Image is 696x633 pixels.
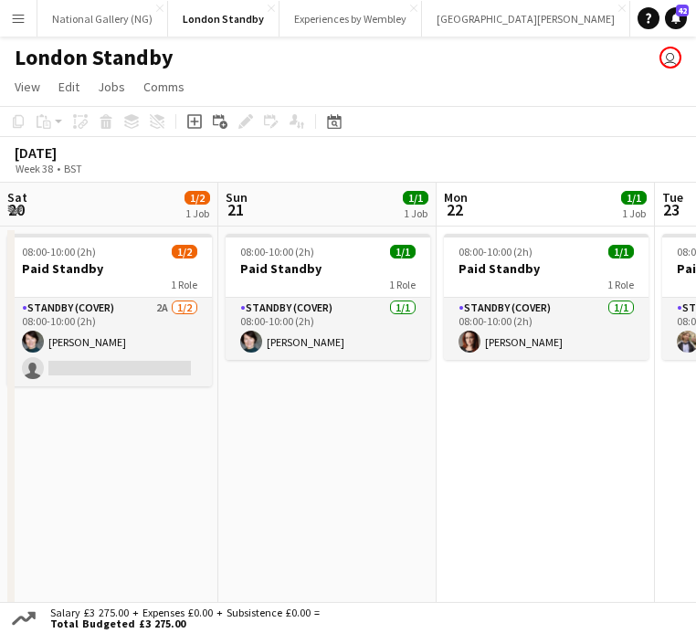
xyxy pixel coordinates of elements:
span: 1/1 [390,245,416,258]
button: National Gallery (NG) [37,1,168,37]
h3: Paid Standby [444,260,649,277]
span: 20 [5,199,27,220]
h1: London Standby [15,44,174,71]
a: Comms [136,75,192,99]
span: 22 [441,199,468,220]
span: View [15,79,40,95]
button: London Standby [168,1,279,37]
span: 42 [676,5,689,16]
span: 08:00-10:00 (2h) [459,245,533,258]
button: Experiences by Wembley [279,1,422,37]
span: Week 38 [11,162,57,175]
app-card-role: Standby (cover)1/108:00-10:00 (2h)[PERSON_NAME] [444,298,649,360]
span: Sun [226,189,248,206]
span: 1/2 [172,245,197,258]
span: 1/1 [608,245,634,258]
app-job-card: 08:00-10:00 (2h)1/2Paid Standby1 RoleStandby (cover)2A1/208:00-10:00 (2h)[PERSON_NAME] [7,234,212,386]
span: Mon [444,189,468,206]
span: Edit [58,79,79,95]
span: 1 Role [607,278,634,291]
span: Jobs [98,79,125,95]
span: 1/1 [621,191,647,205]
app-card-role: Standby (cover)2A1/208:00-10:00 (2h)[PERSON_NAME] [7,298,212,386]
app-card-role: Standby (cover)1/108:00-10:00 (2h)[PERSON_NAME] [226,298,430,360]
span: 23 [659,199,683,220]
span: Total Budgeted £3 275.00 [50,618,320,629]
span: 1 Role [389,278,416,291]
span: 1/1 [403,191,428,205]
a: Jobs [90,75,132,99]
span: 08:00-10:00 (2h) [240,245,314,258]
span: 21 [223,199,248,220]
h3: Paid Standby [7,260,212,277]
a: View [7,75,47,99]
span: Sat [7,189,27,206]
app-job-card: 08:00-10:00 (2h)1/1Paid Standby1 RoleStandby (cover)1/108:00-10:00 (2h)[PERSON_NAME] [226,234,430,360]
app-job-card: 08:00-10:00 (2h)1/1Paid Standby1 RoleStandby (cover)1/108:00-10:00 (2h)[PERSON_NAME] [444,234,649,360]
button: [GEOGRAPHIC_DATA][PERSON_NAME] [422,1,630,37]
div: 1 Job [404,206,427,220]
span: 1 Role [171,278,197,291]
div: 1 Job [622,206,646,220]
div: BST [64,162,82,175]
div: Salary £3 275.00 + Expenses £0.00 + Subsistence £0.00 = [39,607,323,629]
div: 1 Job [185,206,209,220]
a: Edit [51,75,87,99]
app-user-avatar: Gus Gordon [659,47,681,69]
span: Tue [662,189,683,206]
a: 42 [665,7,687,29]
h3: Paid Standby [226,260,430,277]
span: Comms [143,79,185,95]
div: [DATE] [15,143,124,162]
span: 08:00-10:00 (2h) [22,245,96,258]
span: 1/2 [185,191,210,205]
